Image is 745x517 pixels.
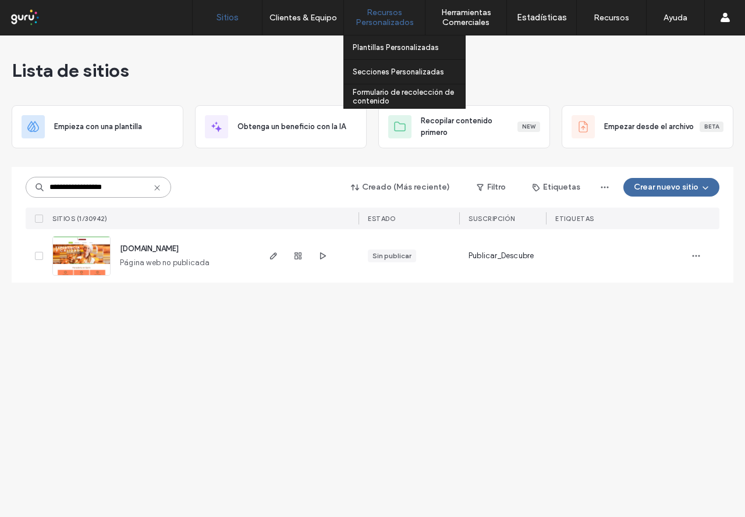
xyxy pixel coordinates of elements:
button: Etiquetas [522,178,591,197]
span: Obtenga un beneficio con la IA [237,121,346,133]
div: New [517,122,540,132]
button: Crear nuevo sitio [623,178,719,197]
span: Recopilar contenido primero [421,115,517,138]
label: Recursos [594,13,629,23]
div: Sin publicar [372,251,411,261]
label: Recursos Personalizados [344,8,425,27]
span: Publicar_Descubre [469,250,534,262]
div: Empieza con una plantilla [12,105,183,148]
div: Recopilar contenido primeroNew [378,105,550,148]
label: Clientes & Equipo [269,13,337,23]
span: Ayuda [25,8,57,19]
label: Sitios [217,12,239,23]
label: Plantillas Personalizadas [353,43,439,52]
span: Lista de sitios [12,59,129,82]
span: Empieza con una plantilla [54,121,142,133]
a: Plantillas Personalizadas [353,35,465,59]
div: Beta [700,122,723,132]
a: Formulario de recolección de contenido [353,84,465,108]
label: Secciones Personalizadas [353,67,444,76]
label: Herramientas Comerciales [425,8,506,27]
span: Empezar desde el archivo [604,121,694,133]
span: Suscripción [469,215,515,223]
span: ETIQUETAS [555,215,594,223]
label: Formulario de recolección de contenido [353,88,465,105]
span: SITIOS (1/30942) [52,215,107,223]
a: [DOMAIN_NAME] [120,244,179,253]
div: Obtenga un beneficio con la IA [195,105,367,148]
div: Empezar desde el archivoBeta [562,105,733,148]
a: Secciones Personalizadas [353,60,465,84]
span: ESTADO [368,215,396,223]
span: Página web no publicada [120,257,210,269]
button: Filtro [465,178,517,197]
label: Estadísticas [517,12,567,23]
label: Ayuda [664,13,687,23]
button: Creado (Más reciente) [341,178,460,197]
